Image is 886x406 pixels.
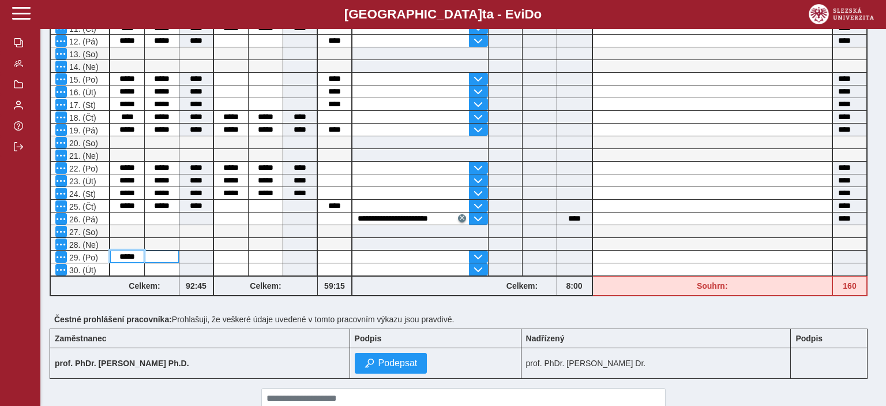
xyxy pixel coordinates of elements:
[67,37,98,46] span: 12. (Pá)
[55,251,67,263] button: Menu
[54,315,172,324] b: Čestné prohlášení pracovníka:
[214,281,317,290] b: Celkem:
[55,99,67,110] button: Menu
[55,200,67,212] button: Menu
[67,50,98,59] span: 13. (So)
[55,226,67,237] button: Menu
[521,348,791,379] td: prof. PhDr. [PERSON_NAME] Dr.
[50,310,877,329] div: Prohlašuji, že veškeré údaje uvedené v tomto pracovním výkazu jsou pravdivé.
[67,126,98,135] span: 19. (Pá)
[67,266,96,275] span: 30. (Út)
[524,7,534,21] span: D
[833,281,866,290] b: 160
[67,189,96,199] span: 24. (St)
[55,239,67,250] button: Menu
[67,24,96,33] span: 11. (Čt)
[55,137,67,148] button: Menu
[355,334,382,343] b: Podpis
[697,281,728,290] b: Souhrn:
[55,73,67,85] button: Menu
[55,162,67,174] button: Menu
[526,334,565,343] b: Nadřízený
[482,7,486,21] span: t
[67,177,96,186] span: 23. (Út)
[55,150,67,161] button: Menu
[55,213,67,225] button: Menu
[809,4,874,24] img: logo_web_su.png
[67,100,96,110] span: 17. (St)
[55,111,67,123] button: Menu
[35,7,851,22] b: [GEOGRAPHIC_DATA] a - Evi
[67,253,98,262] span: 29. (Po)
[488,281,557,290] b: Celkem:
[55,264,67,275] button: Menu
[67,151,99,161] span: 21. (Ne)
[55,35,67,47] button: Menu
[67,75,98,84] span: 15. (Po)
[833,276,868,296] div: Fond pracovní doby (176 h) a součet hodin (160 h) se neshodují!
[67,139,98,148] span: 20. (So)
[67,88,96,97] span: 16. (Út)
[67,215,98,224] span: 26. (Pá)
[55,48,67,59] button: Menu
[67,240,99,249] span: 28. (Ne)
[67,113,96,122] span: 18. (Čt)
[55,175,67,187] button: Menu
[67,228,98,237] span: 27. (So)
[179,281,213,290] b: 92:45
[378,358,418,368] span: Podepsat
[55,86,67,98] button: Menu
[55,188,67,199] button: Menu
[67,164,98,173] span: 22. (Po)
[355,353,427,374] button: Podepsat
[55,359,189,368] b: prof. PhDr. [PERSON_NAME] Ph.D.
[55,61,67,72] button: Menu
[55,124,67,136] button: Menu
[557,281,592,290] b: 8:00
[534,7,542,21] span: o
[795,334,823,343] b: Podpis
[67,202,96,211] span: 25. (Čt)
[67,62,99,72] span: 14. (Ne)
[110,281,179,290] b: Celkem:
[593,276,834,296] div: Fond pracovní doby (176 h) a součet hodin (160 h) se neshodují!
[318,281,351,290] b: 59:15
[55,334,106,343] b: Zaměstnanec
